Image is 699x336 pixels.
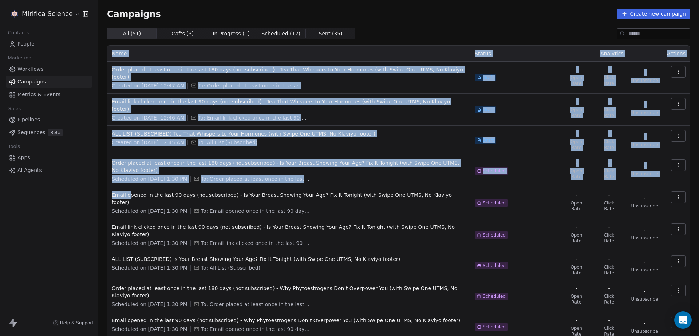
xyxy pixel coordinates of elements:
[17,78,46,86] span: Campaigns
[631,235,658,241] span: Unsubscribe
[107,46,470,62] th: Name
[576,255,577,263] span: -
[631,142,658,148] span: Unsubscribe
[599,168,619,180] span: Click Rate
[608,66,610,73] span: -
[22,9,73,19] span: Mirifica Science
[470,46,561,62] th: Status
[112,255,466,263] span: ALL LIST (SUBSCRIBED) Is Your Breast Showing Your Age? Fix It Tonight (with Swipe One UTMS, No Kl...
[576,317,577,324] span: -
[674,311,692,329] div: Open Intercom Messenger
[112,325,187,333] span: Scheduled on [DATE] 1:30 PM
[483,107,494,113] span: Draft
[608,191,610,199] span: -
[576,98,577,105] span: -
[599,293,619,305] span: Click Rate
[644,288,645,295] span: -
[201,239,310,247] span: To: Email link clicked once in the last 90 days (not subscribed)
[112,130,466,137] span: ALL LIST (SUBSCRIBED) Tea That Whispers to Your Hormones (with Swipe One UTMS, No Klaviyo footer)
[112,301,187,308] span: Scheduled on [DATE] 1:30 PM
[631,110,658,116] span: Unsubscribe
[663,46,690,62] th: Actions
[112,264,187,271] span: Scheduled on [DATE] 1:30 PM
[599,232,619,244] span: Click Rate
[17,129,45,136] span: Sequences
[599,107,619,118] span: Click Rate
[566,139,587,151] span: Open Rate
[6,152,92,164] a: Apps
[576,285,577,292] span: -
[60,320,94,326] span: Help & Support
[17,167,42,174] span: AI Agents
[483,75,494,81] span: Draft
[566,293,587,305] span: Open Rate
[599,200,619,212] span: Click Rate
[198,82,307,89] span: To: Order placed at least once in the last 180 days (not subscribed)
[112,191,466,206] span: Email opened in the last 90 days (not subscribed) - Is Your Breast Showing Your Age? Fix It Tonig...
[644,258,645,266] span: -
[599,75,619,86] span: Click Rate
[608,130,610,137] span: -
[599,139,619,151] span: Click Rate
[5,52,35,63] span: Marketing
[10,9,19,18] img: MIRIFICA%20science_logo_icon-big.png
[566,232,587,244] span: Open Rate
[48,129,63,136] span: Beta
[112,114,185,121] span: Created on [DATE] 12:46 AM
[17,91,60,98] span: Metrics & Events
[6,38,92,50] a: People
[483,137,494,143] span: Draft
[112,82,185,89] span: Created on [DATE] 12:47 AM
[112,317,466,324] span: Email opened in the last 90 days (not subscribed) - Why Phytoestrogens Don’t Overpower You (with ...
[213,30,250,38] span: In Progress ( 1 )
[6,89,92,101] a: Metrics & Events
[169,30,194,38] span: Drafts ( 3 )
[566,107,587,118] span: Open Rate
[483,168,506,174] span: Scheduled
[112,66,466,81] span: Order placed at least once in the last 180 days (not subscribed) - Tea That Whispers to Your Horm...
[17,154,30,161] span: Apps
[644,320,645,327] span: -
[576,130,577,137] span: -
[201,325,310,333] span: To: Email opened once in the last 90 days (not subscribed)
[53,320,94,326] a: Help & Support
[608,159,610,167] span: -
[198,139,257,146] span: To: All List (Subscribed)
[6,114,92,126] a: Pipelines
[483,263,506,269] span: Scheduled
[483,232,506,238] span: Scheduled
[631,78,658,83] span: Unsubscribe
[201,264,260,271] span: To: All List (Subscribed)
[5,103,24,114] span: Sales
[644,133,645,140] span: -
[644,226,645,234] span: -
[576,159,577,167] span: -
[112,239,187,247] span: Scheduled on [DATE] 1:30 PM
[112,285,466,299] span: Order placed at least once in the last 180 days (not subscribed) - Why Phytoestrogens Don’t Overp...
[631,296,658,302] span: Unsubscribe
[566,200,587,212] span: Open Rate
[644,101,645,108] span: -
[576,191,577,199] span: -
[608,285,610,292] span: -
[261,30,300,38] span: Scheduled ( 12 )
[483,293,506,299] span: Scheduled
[599,264,619,276] span: Click Rate
[112,207,187,215] span: Scheduled on [DATE] 1:30 PM
[112,139,185,146] span: Created on [DATE] 12:45 AM
[608,223,610,231] span: -
[644,69,645,76] span: -
[107,9,161,19] span: Campaigns
[631,203,658,209] span: Unsubscribe
[112,175,187,183] span: Scheduled on [DATE] 1:30 PM
[608,255,610,263] span: -
[17,116,40,124] span: Pipelines
[5,141,23,152] span: Tools
[9,8,78,20] button: Mirifica Science
[198,114,307,121] span: To: Email link clicked once in the last 90 days (not subscribed)
[631,267,658,273] span: Unsubscribe
[576,66,577,73] span: -
[566,264,587,276] span: Open Rate
[644,162,645,169] span: -
[6,126,92,138] a: SequencesBeta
